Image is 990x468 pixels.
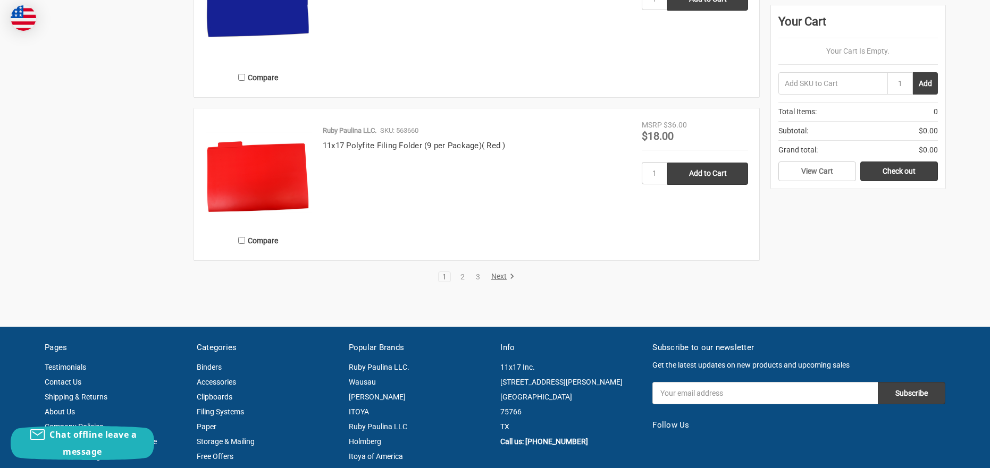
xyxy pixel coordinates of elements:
h5: Info [500,342,641,354]
span: 0 [934,106,938,117]
input: Compare [238,74,245,81]
a: Binders [197,363,222,371]
a: Ruby Paulina LLC. [349,363,409,371]
span: Total Items: [778,106,817,117]
h5: Popular Brands [349,342,490,354]
a: Itoya of America [349,452,403,461]
img: 11x17 Polyfite Filing Folder (9 per Package)( Red ) [205,120,312,226]
span: Subtotal: [778,125,808,137]
a: Shipping & Returns [45,393,107,401]
p: Ruby Paulina LLC. [323,125,376,136]
a: Storage & Mailing [197,437,255,446]
a: Check out [860,161,938,182]
a: Wausau [349,378,376,386]
a: 11x17 Polyfite Filing Folder (9 per Package)( Red ) [323,141,506,150]
h5: Subscribe to our newsletter [652,342,945,354]
p: SKU: 563660 [380,125,418,136]
a: Next [488,272,515,282]
span: Chat offline leave a message [49,429,137,457]
a: Company Policies [45,422,103,431]
a: Ruby Paulina LLC [349,422,407,431]
h5: Categories [197,342,338,354]
a: 3 [472,273,484,280]
a: Engineering Office and Workspace Information Magazine [45,437,157,461]
button: Chat offline leave a message [11,426,154,460]
label: Compare [205,232,312,249]
a: View Cart [778,161,856,182]
span: $0.00 [919,125,938,137]
a: About Us [45,407,75,416]
input: Add to Cart [667,163,748,185]
span: $18.00 [642,130,674,142]
a: 2 [457,273,468,280]
a: Filing Systems [197,407,244,416]
input: Your email address [652,382,878,404]
span: Grand total: [778,144,818,156]
a: ITOYA [349,407,369,416]
a: Contact Us [45,378,81,386]
a: [PERSON_NAME] [349,393,406,401]
a: Call us: [PHONE_NUMBER] [500,437,588,446]
a: Clipboards [197,393,232,401]
a: Free Offers [197,452,233,461]
button: Add [913,72,938,95]
a: Accessories [197,378,236,386]
span: $0.00 [919,144,938,156]
input: Compare [238,237,245,244]
div: MSRP [642,120,662,131]
span: $36.00 [664,121,687,129]
input: Subscribe [878,382,945,404]
a: 1 [439,273,450,280]
label: Compare [205,69,312,86]
h5: Follow Us [652,419,945,431]
p: Get the latest updates on new products and upcoming sales [652,360,945,371]
a: Testimonials [45,363,86,371]
address: 11x17 Inc. [STREET_ADDRESS][PERSON_NAME] [GEOGRAPHIC_DATA] 75766 TX [500,360,641,434]
input: Add SKU to Cart [778,72,887,95]
div: Your Cart [778,13,938,38]
h5: Pages [45,342,186,354]
img: duty and tax information for United States [11,5,36,31]
a: Holmberg [349,437,381,446]
a: Paper [197,422,216,431]
p: Your Cart Is Empty. [778,46,938,57]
